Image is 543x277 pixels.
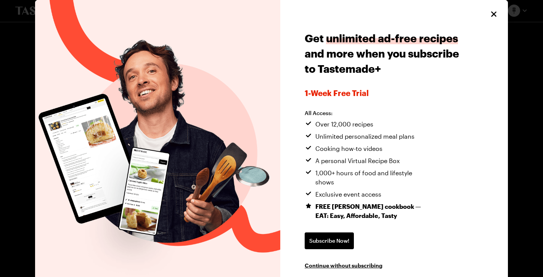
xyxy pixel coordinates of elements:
button: Close [489,9,499,19]
h1: Get and more when you subscribe to Tastemade+ [305,30,461,76]
span: Over 12,000 recipes [315,120,373,129]
span: unlimited ad-free recipes [326,32,458,44]
h2: All Access: [305,110,431,117]
span: FREE [PERSON_NAME] cookbook — EAT: Easy, Affordable, Tasty [315,202,431,220]
span: Exclusive event access [315,190,381,199]
span: 1,000+ hours of food and lifestyle shows [315,168,431,187]
span: Unlimited personalized meal plans [315,132,414,141]
span: Subscribe Now! [309,237,349,245]
button: Continue without subscribing [305,261,382,269]
a: Subscribe Now! [305,232,354,249]
span: A personal Virtual Recipe Box [315,156,400,165]
span: 1-week Free Trial [305,88,461,98]
span: Cooking how-to videos [315,144,382,153]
